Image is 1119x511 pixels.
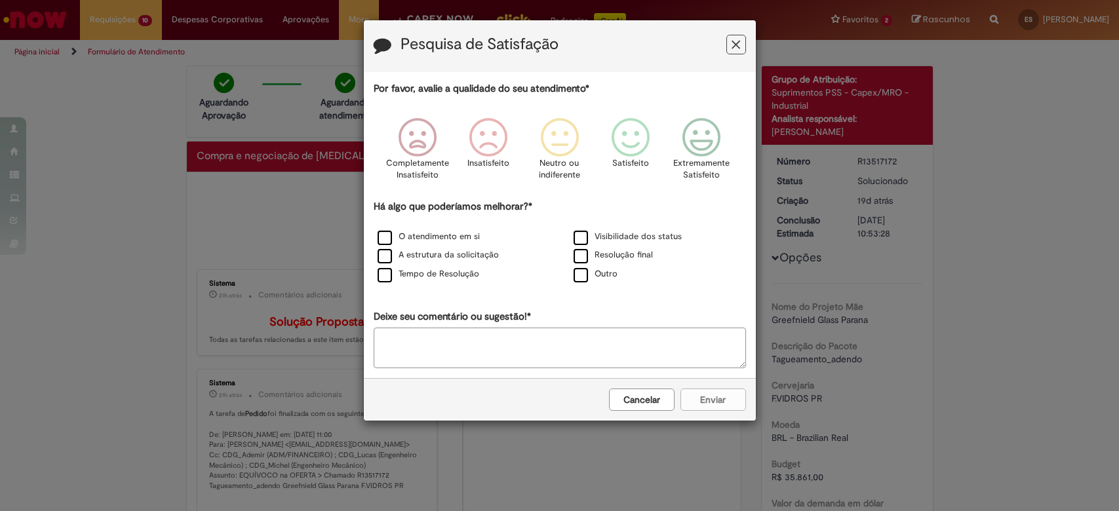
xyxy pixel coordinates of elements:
[673,157,730,181] p: Extremamente Satisfeito
[378,231,480,243] label: O atendimento em si
[609,388,675,411] button: Cancelar
[526,108,593,198] div: Neutro ou indiferente
[384,108,451,198] div: Completamente Insatisfeito
[374,82,589,96] label: Por favor, avalie a qualidade do seu atendimento*
[378,249,499,261] label: A estrutura da solicitação
[536,157,583,181] p: Neutro ou indiferente
[574,249,653,261] label: Resolução final
[455,108,522,198] div: Insatisfeito
[574,268,618,280] label: Outro
[378,268,479,280] label: Tempo de Resolução
[574,231,682,243] label: Visibilidade dos status
[401,36,559,53] label: Pesquisa de Satisfação
[386,157,449,181] p: Completamente Insatisfeito
[374,200,746,284] div: Há algo que poderíamos melhorar?*
[374,310,531,324] label: Deixe seu comentário ou sugestão!*
[612,157,649,170] p: Satisfeito
[668,108,735,198] div: Extremamente Satisfeito
[597,108,664,198] div: Satisfeito
[467,157,509,170] p: Insatisfeito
